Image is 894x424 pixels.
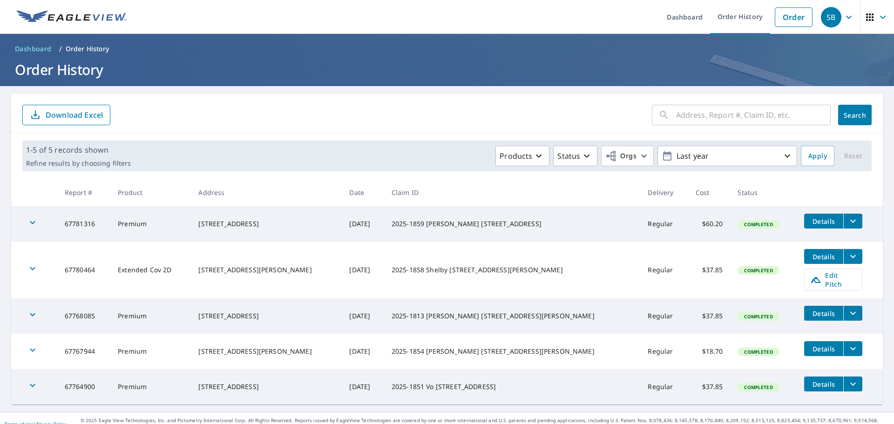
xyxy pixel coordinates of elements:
[384,179,641,206] th: Claim ID
[688,334,730,369] td: $18.70
[66,44,109,54] p: Order History
[688,242,730,298] td: $37.85
[57,298,110,334] td: 67768085
[821,7,841,27] div: SB
[110,298,191,334] td: Premium
[17,10,127,24] img: EV Logo
[640,369,688,404] td: Regular
[57,206,110,242] td: 67781316
[198,311,334,321] div: [STREET_ADDRESS]
[198,347,334,356] div: [STREET_ADDRESS][PERSON_NAME]
[601,146,654,166] button: Orgs
[804,306,843,321] button: detailsBtn-67768085
[738,384,778,390] span: Completed
[843,306,862,321] button: filesDropdownBtn-67768085
[810,344,838,353] span: Details
[640,298,688,334] td: Regular
[110,206,191,242] td: Premium
[46,110,103,120] p: Download Excel
[110,242,191,298] td: Extended Cov 2D
[810,380,838,389] span: Details
[11,41,883,56] nav: breadcrumb
[553,146,597,166] button: Status
[57,179,110,206] th: Report #
[57,369,110,404] td: 67764900
[26,144,131,155] p: 1-5 of 5 records shown
[11,60,883,79] h1: Order History
[688,179,730,206] th: Cost
[804,377,843,391] button: detailsBtn-67764900
[838,105,872,125] button: Search
[804,269,862,291] a: Edit Pitch
[342,298,384,334] td: [DATE]
[59,43,62,54] li: /
[730,179,797,206] th: Status
[384,298,641,334] td: 2025-1813 [PERSON_NAME] [STREET_ADDRESS][PERSON_NAME]
[804,249,843,264] button: detailsBtn-67780464
[110,369,191,404] td: Premium
[198,382,334,391] div: [STREET_ADDRESS]
[384,369,641,404] td: 2025-1851 Vo [STREET_ADDRESS]
[810,271,856,289] span: Edit Pitch
[843,214,862,229] button: filesDropdownBtn-67781316
[557,150,580,162] p: Status
[775,7,813,27] a: Order
[384,206,641,242] td: 2025-1859 [PERSON_NAME] [STREET_ADDRESS]
[640,206,688,242] td: Regular
[843,341,862,356] button: filesDropdownBtn-67767944
[810,252,838,261] span: Details
[801,146,834,166] button: Apply
[198,265,334,275] div: [STREET_ADDRESS][PERSON_NAME]
[738,267,778,274] span: Completed
[57,242,110,298] td: 67780464
[738,221,778,228] span: Completed
[640,334,688,369] td: Regular
[843,249,862,264] button: filesDropdownBtn-67780464
[738,313,778,320] span: Completed
[57,334,110,369] td: 67767944
[846,111,864,120] span: Search
[605,150,637,162] span: Orgs
[808,150,827,162] span: Apply
[15,44,52,54] span: Dashboard
[342,206,384,242] td: [DATE]
[688,298,730,334] td: $37.85
[804,341,843,356] button: detailsBtn-67767944
[738,349,778,355] span: Completed
[804,214,843,229] button: detailsBtn-67781316
[110,179,191,206] th: Product
[657,146,797,166] button: Last year
[384,242,641,298] td: 2025-1858 Shelby [STREET_ADDRESS][PERSON_NAME]
[22,105,110,125] button: Download Excel
[810,309,838,318] span: Details
[676,102,831,128] input: Address, Report #, Claim ID, etc.
[198,219,334,229] div: [STREET_ADDRESS]
[688,369,730,404] td: $37.85
[843,377,862,391] button: filesDropdownBtn-67764900
[26,159,131,168] p: Refine results by choosing filters
[673,148,782,164] p: Last year
[810,217,838,226] span: Details
[342,242,384,298] td: [DATE]
[11,41,55,56] a: Dashboard
[191,179,342,206] th: Address
[500,150,532,162] p: Products
[342,334,384,369] td: [DATE]
[342,369,384,404] td: [DATE]
[640,179,688,206] th: Delivery
[342,179,384,206] th: Date
[495,146,549,166] button: Products
[640,242,688,298] td: Regular
[688,206,730,242] td: $60.20
[110,334,191,369] td: Premium
[384,334,641,369] td: 2025-1854 [PERSON_NAME] [STREET_ADDRESS][PERSON_NAME]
